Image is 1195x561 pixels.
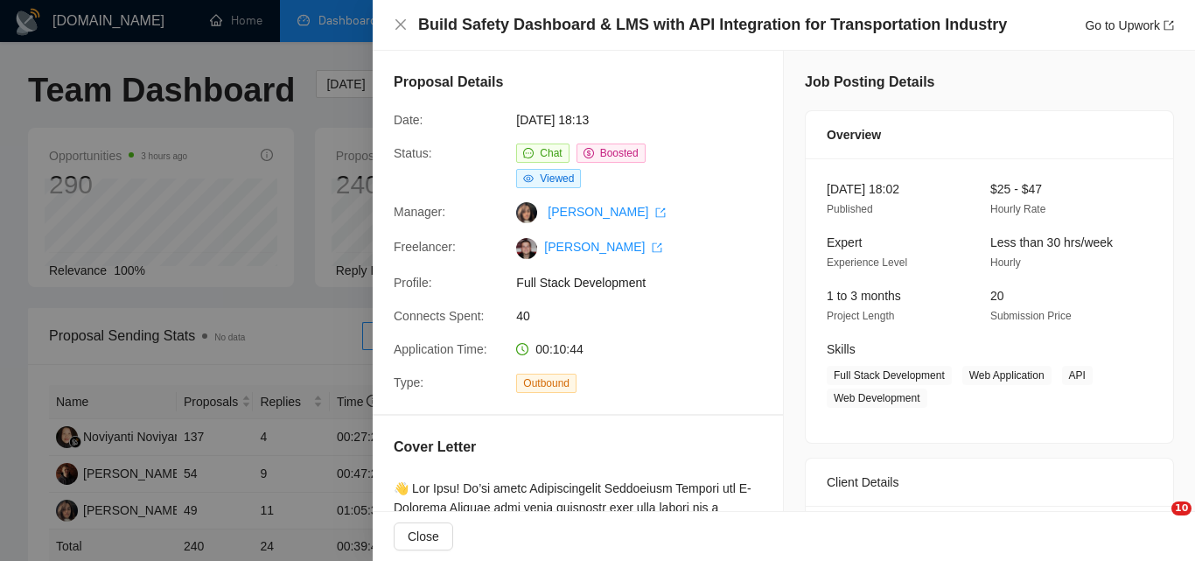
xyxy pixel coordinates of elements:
[827,310,894,322] span: Project Length
[394,437,476,458] h5: Cover Letter
[827,256,907,269] span: Experience Level
[600,147,639,159] span: Boosted
[990,182,1042,196] span: $25 - $47
[394,72,503,93] h5: Proposal Details
[827,203,873,215] span: Published
[544,240,662,254] a: [PERSON_NAME] export
[408,527,439,546] span: Close
[394,276,432,290] span: Profile:
[516,110,779,130] span: [DATE] 18:13
[516,273,779,292] span: Full Stack Development
[655,207,666,218] span: export
[990,289,1004,303] span: 20
[1171,501,1192,515] span: 10
[548,205,666,219] a: [PERSON_NAME] export
[523,148,534,158] span: message
[962,366,1052,385] span: Web Application
[827,125,881,144] span: Overview
[516,306,779,326] span: 40
[394,113,423,127] span: Date:
[1062,366,1093,385] span: API
[394,146,432,160] span: Status:
[394,309,485,323] span: Connects Spent:
[394,522,453,550] button: Close
[827,235,862,249] span: Expert
[827,366,952,385] span: Full Stack Development
[394,205,445,219] span: Manager:
[394,18,408,32] button: Close
[535,342,584,356] span: 00:10:44
[805,72,934,93] h5: Job Posting Details
[584,148,594,158] span: dollar
[652,242,662,253] span: export
[540,147,562,159] span: Chat
[516,374,577,393] span: Outbound
[827,342,856,356] span: Skills
[990,256,1021,269] span: Hourly
[394,375,423,389] span: Type:
[827,459,1152,506] div: Client Details
[540,172,574,185] span: Viewed
[990,203,1045,215] span: Hourly Rate
[418,14,1007,36] h4: Build Safety Dashboard & LMS with API Integration for Transportation Industry
[827,182,899,196] span: [DATE] 18:02
[523,173,534,184] span: eye
[827,389,927,408] span: Web Development
[394,342,487,356] span: Application Time:
[990,235,1113,249] span: Less than 30 hrs/week
[827,289,901,303] span: 1 to 3 months
[1164,20,1174,31] span: export
[990,310,1072,322] span: Submission Price
[516,238,537,259] img: c1bYBLFISfW-KFu5YnXsqDxdnhJyhFG7WZWQjmw4vq0-YF4TwjoJdqRJKIWeWIjxa9
[1136,501,1178,543] iframe: Intercom live chat
[516,343,528,355] span: clock-circle
[394,18,408,32] span: close
[1085,18,1174,32] a: Go to Upworkexport
[394,240,456,254] span: Freelancer:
